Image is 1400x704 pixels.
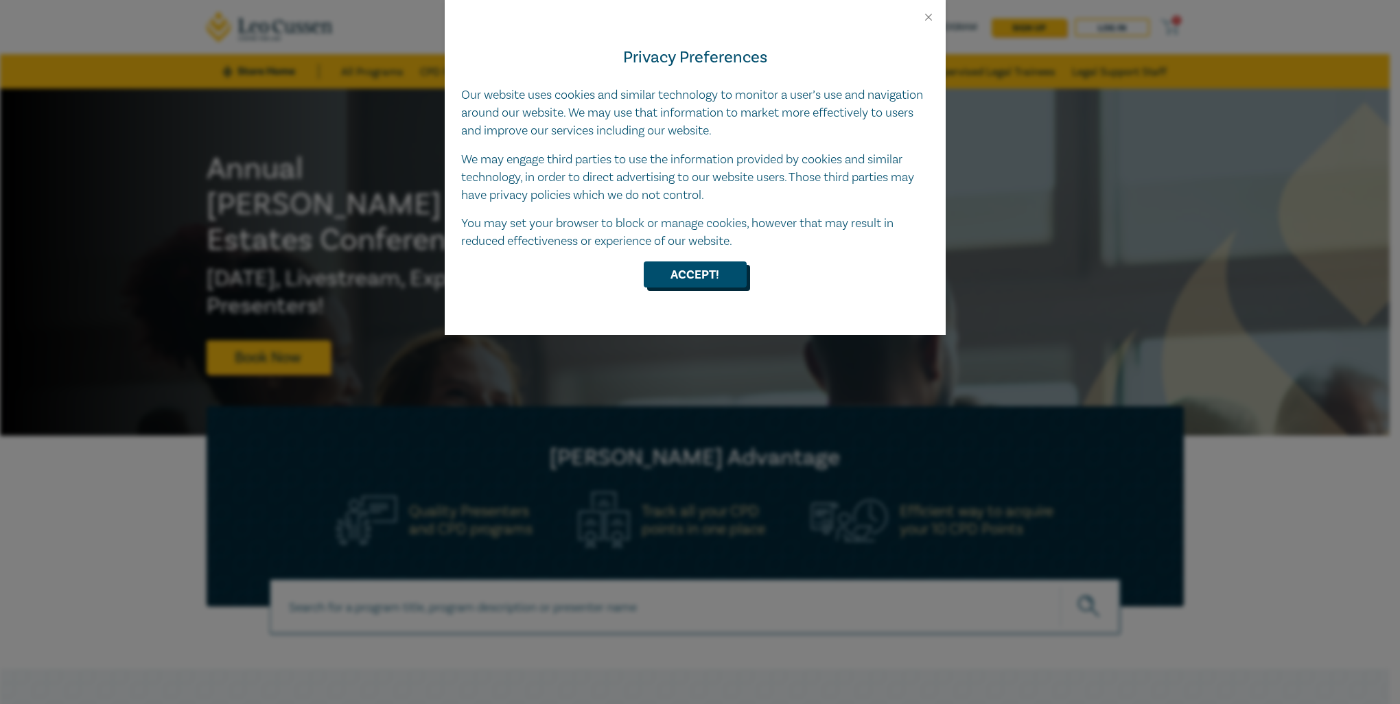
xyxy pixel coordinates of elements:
[461,45,929,70] h4: Privacy Preferences
[922,11,935,23] button: Close
[461,215,929,250] p: You may set your browser to block or manage cookies, however that may result in reduced effective...
[461,86,929,140] p: Our website uses cookies and similar technology to monitor a user’s use and navigation around our...
[644,261,747,288] button: Accept!
[461,151,929,204] p: We may engage third parties to use the information provided by cookies and similar technology, in...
